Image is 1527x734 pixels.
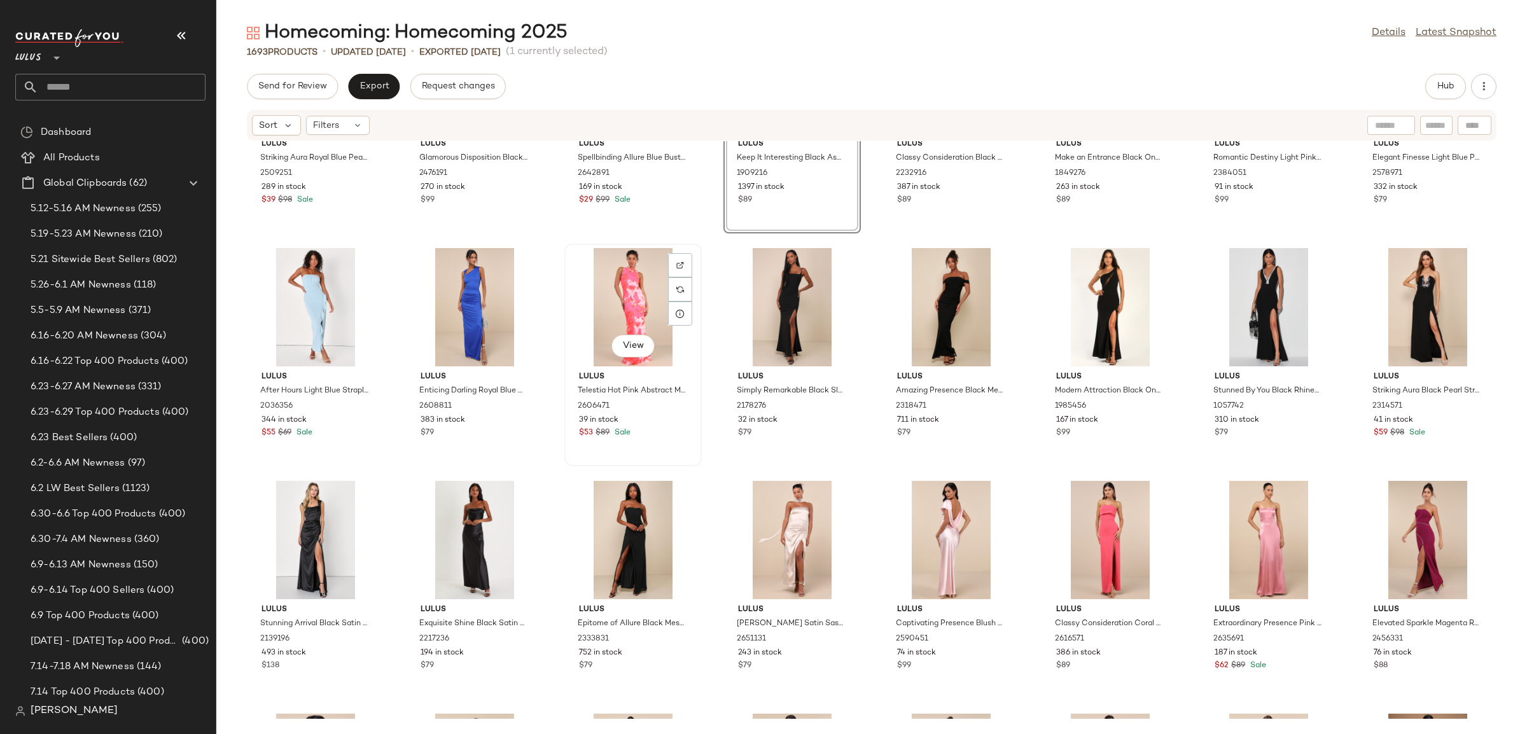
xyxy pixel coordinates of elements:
[348,74,400,99] button: Export
[313,119,339,132] span: Filters
[1248,661,1266,670] span: Sale
[1215,647,1257,659] span: 187 in stock
[31,380,136,394] span: 6.23-6.27 AM Newness
[1215,415,1259,426] span: 310 in stock
[31,227,136,242] span: 5.19-5.23 AM Newness
[159,354,188,369] span: (400)
[578,634,609,645] span: 2333831
[578,401,610,412] span: 2606471
[1215,371,1323,383] span: Lulus
[1374,415,1413,426] span: 41 in stock
[247,74,338,99] button: Send for Review
[1374,647,1412,659] span: 76 in stock
[579,660,592,672] span: $79
[728,481,856,599] img: 2651131_02_front.jpg
[31,405,160,420] span: 6.23-6.29 Top 400 Products
[31,278,131,293] span: 5.26-6.1 AM Newness
[1374,182,1418,193] span: 332 in stock
[260,168,292,179] span: 2509251
[144,583,174,598] span: (400)
[897,604,1005,616] span: Lulus
[15,43,41,66] span: Lulus
[1204,248,1333,366] img: 5342156_1057742.jpg
[260,385,368,397] span: After Hours Light Blue Strapless Ruffled Maxi Dress
[31,583,144,598] span: 6.9-6.14 Top 400 Sellers
[1437,81,1454,92] span: Hub
[278,195,292,206] span: $98
[127,176,147,191] span: (62)
[1056,139,1164,150] span: Lulus
[897,139,1005,150] span: Lulus
[419,46,501,59] p: Exported [DATE]
[41,125,91,140] span: Dashboard
[1204,481,1333,599] img: 12559461_2635691.jpg
[1213,153,1321,164] span: Romantic Destiny Light Pink Square Neck Trumpet Maxi Dress
[1374,195,1387,206] span: $79
[579,182,622,193] span: 169 in stock
[359,81,389,92] span: Export
[896,153,1004,164] span: Classy Consideration Black Strapless Maxi Dress
[1372,168,1402,179] span: 2578971
[1374,427,1388,439] span: $59
[1215,195,1229,206] span: $99
[1056,660,1070,672] span: $89
[579,139,687,150] span: Lulus
[1231,660,1245,672] span: $89
[126,303,151,318] span: (371)
[1055,618,1163,630] span: Classy Consideration Coral Pink Strapless Maxi Dress
[150,253,178,267] span: (802)
[135,685,164,700] span: (400)
[160,405,189,420] span: (400)
[31,558,131,572] span: 6.9-6.13 AM Newness
[578,385,686,397] span: Telestia Hot Pink Abstract Mesh Mermaid Maxi Dress
[569,248,697,366] img: 12572481_2606471.jpg
[419,385,527,397] span: Enticing Darling Royal Blue Asymmetrical Ruched Maxi Dress
[1372,385,1481,397] span: Striking Aura Black Pearl Strapless Mermaid Maxi Dress
[179,634,209,649] span: (400)
[247,27,260,39] img: svg%3e
[421,427,434,439] span: $79
[1213,618,1321,630] span: Extraordinary Presence Pink Satin Strapless Maxi Dress
[728,248,856,366] img: 11763821_2178276.jpg
[136,227,163,242] span: (210)
[737,168,767,179] span: 1909216
[31,703,118,719] span: [PERSON_NAME]
[1215,427,1228,439] span: $79
[737,634,766,645] span: 2651131
[569,481,697,599] img: 11981561_2333831.jpg
[31,329,138,343] span: 6.16-6.20 AM Newness
[1374,660,1388,672] span: $88
[897,660,911,672] span: $99
[1416,25,1496,41] a: Latest Snapshot
[43,151,100,165] span: All Products
[1055,634,1084,645] span: 2616571
[20,126,33,139] img: svg%3e
[1390,427,1404,439] span: $98
[259,119,277,132] span: Sort
[506,45,608,60] span: (1 currently selected)
[1213,168,1246,179] span: 2384051
[261,139,370,150] span: Lulus
[261,660,279,672] span: $138
[896,634,928,645] span: 2590451
[247,20,568,46] div: Homecoming: Homecoming 2025
[260,153,368,164] span: Striking Aura Royal Blue Pearl Strapless Mermaid Maxi Dress
[136,202,162,216] span: (255)
[611,335,654,357] button: View
[260,634,289,645] span: 2139196
[31,253,150,267] span: 5.21 Sitewide Best Sellers
[261,182,306,193] span: 289 in stock
[896,168,926,179] span: 2232916
[1213,385,1321,397] span: Stunned By You Black Rhinestone Mermaid Maxi Dress
[1374,604,1482,616] span: Lulus
[261,647,306,659] span: 493 in stock
[738,415,777,426] span: 32 in stock
[897,182,940,193] span: 387 in stock
[421,415,465,426] span: 383 in stock
[738,371,846,383] span: Lulus
[31,202,136,216] span: 5.12-5.16 AM Newness
[738,647,782,659] span: 243 in stock
[15,29,123,47] img: cfy_white_logo.C9jOOHJF.svg
[1213,634,1244,645] span: 2635691
[120,481,150,496] span: (1123)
